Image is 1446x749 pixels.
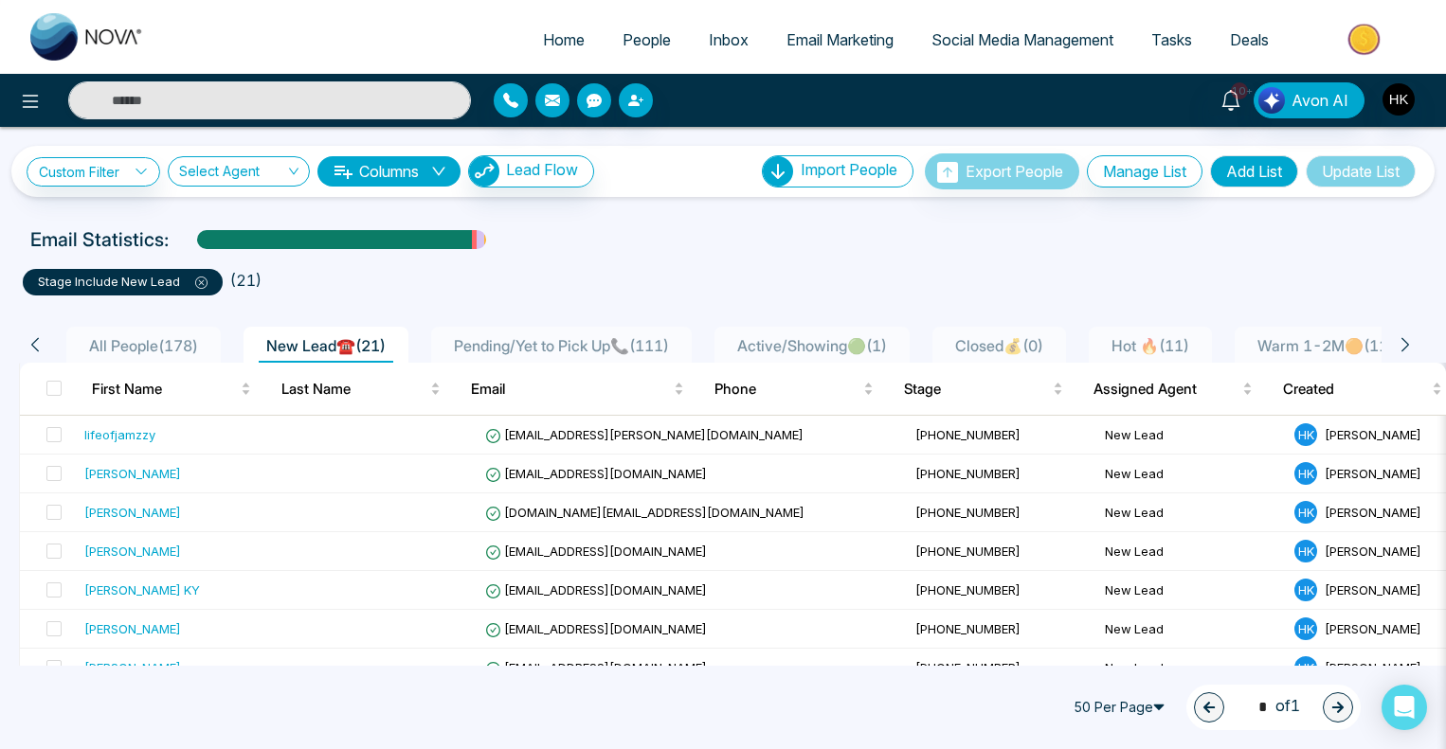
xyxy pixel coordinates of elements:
button: Add List [1210,155,1298,187]
div: [PERSON_NAME] [84,619,181,638]
span: [PHONE_NUMBER] [915,582,1021,597]
span: Social Media Management [931,30,1113,49]
span: New Lead☎️ ( 21 ) [259,336,393,355]
span: Avon AI [1292,89,1348,112]
a: Email Marketing [768,22,913,58]
a: Deals [1211,22,1288,58]
span: Hot 🔥 ( 11 ) [1104,336,1197,355]
td: New Lead [1097,649,1287,687]
span: Stage [904,378,1049,401]
span: H K [1294,462,1317,485]
span: 50 Per Page [1065,692,1179,722]
span: [PERSON_NAME] [1325,621,1421,636]
span: Closed💰 ( 0 ) [948,336,1051,355]
p: stage include New Lead [38,273,208,292]
span: [EMAIL_ADDRESS][DOMAIN_NAME] [485,660,707,675]
span: Deals [1230,30,1269,49]
span: Last Name [281,378,426,401]
span: Email Marketing [786,30,894,49]
span: [PERSON_NAME] [1325,544,1421,559]
span: All People ( 178 ) [81,336,206,355]
span: down [431,164,446,179]
th: Phone [699,363,889,416]
img: Lead Flow [469,156,499,187]
a: Tasks [1132,22,1211,58]
td: New Lead [1097,493,1287,532]
span: Export People [966,162,1063,181]
span: [PERSON_NAME] [1325,660,1421,675]
td: New Lead [1097,455,1287,493]
th: Assigned Agent [1078,363,1268,416]
span: H K [1294,579,1317,601]
a: People [604,22,690,58]
img: User Avatar [1383,83,1415,116]
span: H K [1294,617,1317,640]
button: Manage List [1087,155,1202,187]
a: 10+ [1208,82,1254,116]
button: Update List [1306,155,1416,187]
span: H K [1294,656,1317,679]
div: [PERSON_NAME] [84,464,181,483]
span: Assigned Agent [1094,378,1238,401]
th: First Name [77,363,266,416]
img: Market-place.gif [1297,18,1435,61]
span: [EMAIL_ADDRESS][DOMAIN_NAME] [485,621,707,636]
button: Export People [925,153,1079,189]
th: Last Name [266,363,456,416]
span: of 1 [1247,694,1300,720]
span: [PHONE_NUMBER] [915,621,1021,636]
div: Open Intercom Messenger [1382,685,1427,730]
span: H K [1294,423,1317,446]
a: Social Media Management [913,22,1132,58]
div: [PERSON_NAME] KY [84,580,200,599]
span: [EMAIL_ADDRESS][PERSON_NAME][DOMAIN_NAME] [485,427,804,442]
span: Created [1283,378,1428,401]
span: [EMAIL_ADDRESS][DOMAIN_NAME] [485,466,707,481]
div: lifeofjamzzy [84,425,155,444]
img: Nova CRM Logo [30,13,144,61]
span: Phone [714,378,859,401]
span: [PERSON_NAME] [1325,427,1421,442]
span: [PHONE_NUMBER] [915,544,1021,559]
div: [PERSON_NAME] [84,658,181,677]
td: New Lead [1097,571,1287,610]
button: Avon AI [1254,82,1365,118]
span: People [623,30,671,49]
img: Lead Flow [1258,87,1285,114]
span: H K [1294,501,1317,524]
span: Lead Flow [506,160,578,179]
span: Active/Showing🟢 ( 1 ) [730,336,895,355]
th: Email [456,363,699,416]
span: [PERSON_NAME] [1325,466,1421,481]
a: Custom Filter [27,157,160,187]
span: Email [471,378,670,401]
span: [PHONE_NUMBER] [915,466,1021,481]
span: Import People [801,160,897,179]
span: 10+ [1231,82,1248,99]
span: Inbox [709,30,749,49]
span: [PERSON_NAME] [1325,582,1421,597]
span: [PHONE_NUMBER] [915,505,1021,520]
span: Tasks [1151,30,1192,49]
div: [PERSON_NAME] [84,503,181,522]
span: Warm 1-2M🟠 ( 11 ) [1250,336,1401,355]
div: [PERSON_NAME] [84,542,181,561]
th: Stage [889,363,1078,416]
span: [PHONE_NUMBER] [915,660,1021,675]
td: New Lead [1097,532,1287,571]
button: Lead Flow [468,155,594,187]
span: Home [543,30,585,49]
p: Email Statistics: [30,225,169,254]
button: Columnsdown [317,156,461,187]
span: [DOMAIN_NAME][EMAIL_ADDRESS][DOMAIN_NAME] [485,505,804,520]
span: [PERSON_NAME] [1325,505,1421,520]
span: [EMAIL_ADDRESS][DOMAIN_NAME] [485,544,707,559]
span: [EMAIL_ADDRESS][DOMAIN_NAME] [485,582,707,597]
a: Inbox [690,22,768,58]
td: New Lead [1097,610,1287,649]
a: Lead FlowLead Flow [461,155,594,187]
span: [PHONE_NUMBER] [915,427,1021,442]
span: H K [1294,540,1317,562]
a: Home [524,22,604,58]
span: First Name [92,378,237,401]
